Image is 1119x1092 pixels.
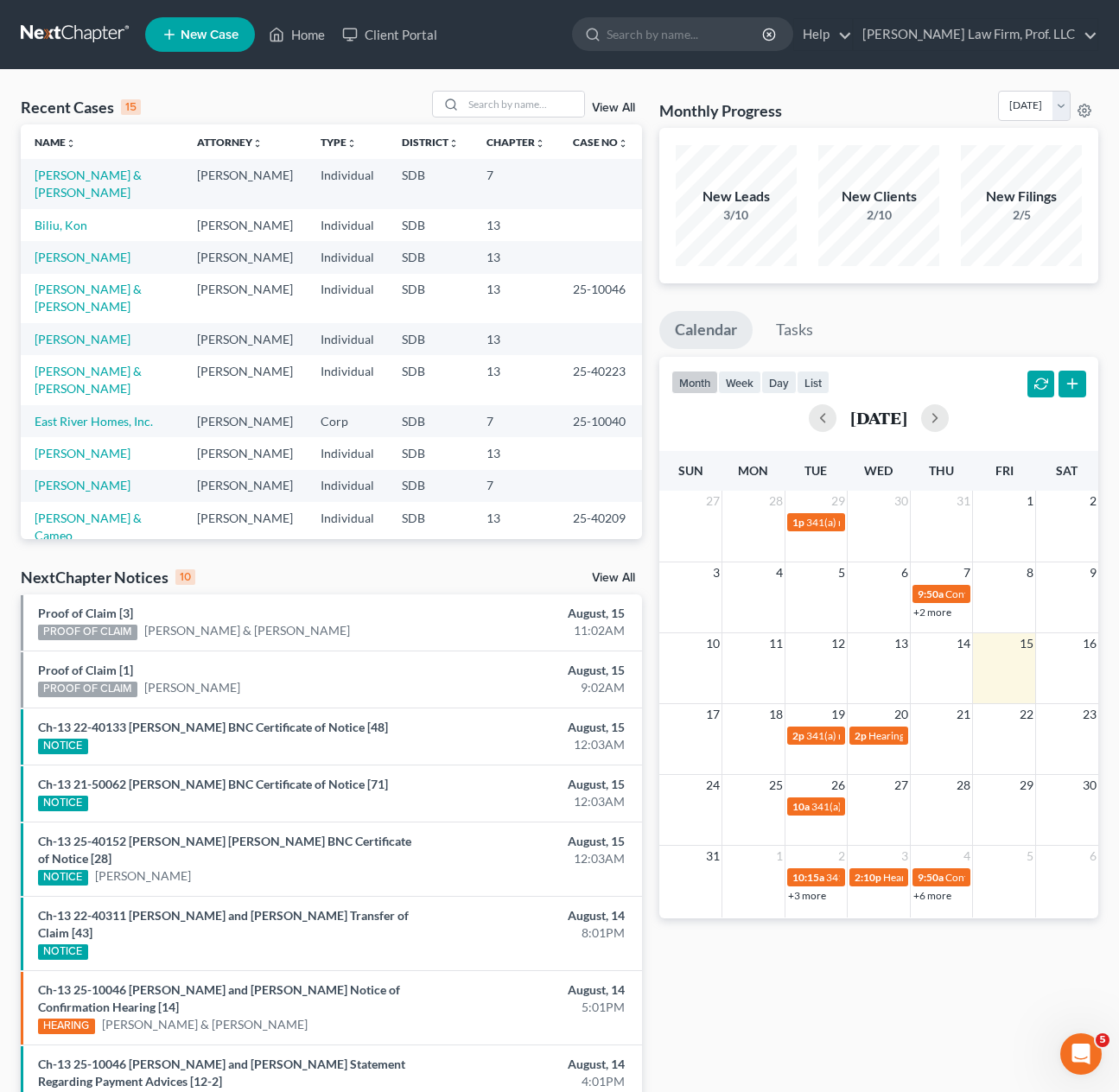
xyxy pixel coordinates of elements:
[806,516,973,529] span: 341(a) meeting for [PERSON_NAME]
[183,437,307,469] td: [PERSON_NAME]
[830,775,847,796] span: 26
[1081,775,1098,796] span: 30
[95,867,191,885] a: [PERSON_NAME]
[441,622,625,639] div: 11:02AM
[252,138,263,149] i: unfold_more
[893,491,910,511] span: 30
[995,463,1014,478] span: Fri
[183,405,307,437] td: [PERSON_NAME]
[830,633,847,654] span: 12
[659,311,753,349] a: Calendar
[676,187,797,206] div: New Leads
[38,777,388,791] a: Ch-13 21-50062 [PERSON_NAME] BNC Certificate of Notice [71]
[38,720,388,734] a: Ch-13 22-40133 [PERSON_NAME] BNC Certificate of Notice [48]
[388,209,473,241] td: SDB
[1025,562,1035,583] span: 8
[913,889,951,902] a: +6 more
[144,622,350,639] a: [PERSON_NAME] & [PERSON_NAME]
[1081,704,1098,725] span: 23
[792,516,804,529] span: 1p
[1096,1033,1109,1047] span: 5
[1018,775,1035,796] span: 29
[929,463,954,478] span: Thu
[1025,846,1035,867] span: 5
[307,209,388,241] td: Individual
[1056,463,1078,478] span: Sat
[175,569,195,585] div: 10
[573,136,628,149] a: Case Nounfold_more
[774,562,785,583] span: 4
[38,944,88,960] div: NOTICE
[804,463,827,478] span: Tue
[836,562,847,583] span: 5
[473,159,559,208] td: 7
[473,470,559,502] td: 7
[21,97,141,117] div: Recent Cases
[559,502,642,551] td: 25-40209
[883,871,1018,884] span: Hearing for [PERSON_NAME]
[441,793,625,810] div: 12:03AM
[913,606,951,619] a: +2 more
[671,371,718,394] button: month
[183,470,307,502] td: [PERSON_NAME]
[388,241,473,273] td: SDB
[788,889,826,902] a: +3 more
[767,704,785,725] span: 18
[38,834,411,866] a: Ch-13 25-40152 [PERSON_NAME] [PERSON_NAME] BNC Certificate of Notice [28]
[854,19,1097,50] a: [PERSON_NAME] Law Firm, Prof. LLC
[961,206,1082,224] div: 2/5
[900,562,910,583] span: 6
[441,924,625,942] div: 8:01PM
[38,908,409,940] a: Ch-13 22-40311 [PERSON_NAME] and [PERSON_NAME] Transfer of Claim [43]
[38,682,137,697] div: PROOF OF CLAIM
[441,662,625,679] div: August, 15
[792,729,804,742] span: 2p
[473,323,559,355] td: 13
[961,187,1082,206] div: New Filings
[473,209,559,241] td: 13
[811,800,978,813] span: 341(a) meeting for [PERSON_NAME]
[121,99,141,115] div: 15
[797,371,830,394] button: list
[441,736,625,753] div: 12:03AM
[38,1057,405,1089] a: Ch-13 25-10046 [PERSON_NAME] and [PERSON_NAME] Statement Regarding Payment Advices [12-2]
[307,241,388,273] td: Individual
[592,102,635,114] a: View All
[868,729,1003,742] span: Hearing for [PERSON_NAME]
[38,870,88,886] div: NOTICE
[893,633,910,654] span: 13
[473,241,559,273] td: 13
[388,405,473,437] td: SDB
[144,679,240,696] a: [PERSON_NAME]
[955,775,972,796] span: 28
[826,871,1118,884] span: 341(a) meeting for [PERSON_NAME] & Cameo [PERSON_NAME]
[818,206,939,224] div: 2/10
[806,729,992,742] span: 341(a) meeting for East River Homes, Inc.
[559,274,642,323] td: 25-10046
[183,355,307,404] td: [PERSON_NAME]
[900,846,910,867] span: 3
[307,323,388,355] td: Individual
[473,355,559,404] td: 13
[704,704,722,725] span: 17
[183,502,307,551] td: [PERSON_NAME]
[792,871,824,884] span: 10:15a
[1060,1033,1102,1075] iframe: Intercom live chat
[307,437,388,469] td: Individual
[102,1016,308,1033] a: [PERSON_NAME] & [PERSON_NAME]
[307,470,388,502] td: Individual
[35,282,142,314] a: [PERSON_NAME] & [PERSON_NAME]
[818,187,939,206] div: New Clients
[307,274,388,323] td: Individual
[955,491,972,511] span: 31
[893,704,910,725] span: 20
[388,437,473,469] td: SDB
[334,19,446,50] a: Client Portal
[38,1019,95,1034] div: HEARING
[473,405,559,437] td: 7
[1018,704,1035,725] span: 22
[864,463,893,478] span: Wed
[38,625,137,640] div: PROOF OF CLAIM
[183,209,307,241] td: [PERSON_NAME]
[441,833,625,850] div: August, 15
